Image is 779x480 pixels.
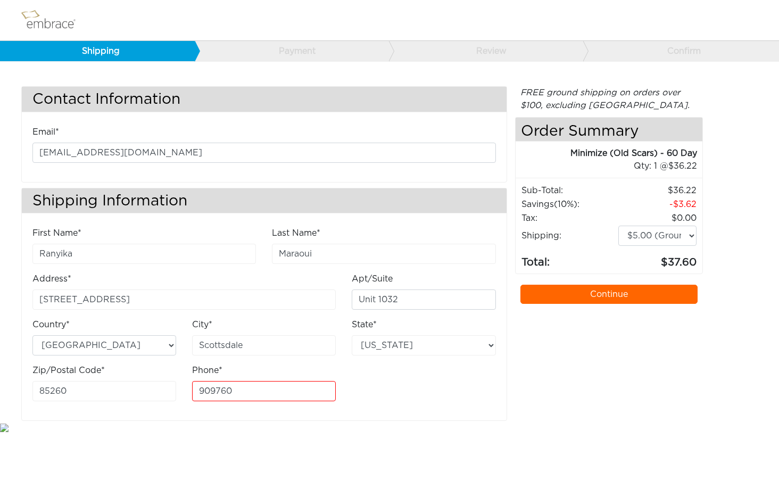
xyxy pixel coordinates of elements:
label: State* [352,318,377,331]
label: Address* [32,272,71,285]
h4: Order Summary [516,118,703,142]
img: logo.png [19,7,88,34]
label: Phone* [192,364,222,377]
td: Savings : [521,197,618,211]
a: Continue [520,285,698,304]
label: City* [192,318,212,331]
td: Sub-Total: [521,184,618,197]
td: Tax: [521,211,618,225]
span: 36.22 [668,162,697,170]
td: 3.62 [618,197,697,211]
label: First Name* [32,227,81,239]
label: Last Name* [272,227,320,239]
a: Review [388,41,583,61]
a: Confirm [583,41,777,61]
td: Total: [521,246,618,271]
label: Apt/Suite [352,272,393,285]
div: FREE ground shipping on orders over $100, excluding [GEOGRAPHIC_DATA]. [515,86,703,112]
h3: Contact Information [22,87,507,112]
a: Payment [194,41,389,61]
label: Country* [32,318,70,331]
div: 1 @ [529,160,698,172]
div: Minimize (Old Scars) - 60 Day [516,147,698,160]
td: 0.00 [618,211,697,225]
td: 36.22 [618,184,697,197]
span: (10%) [554,200,577,209]
label: Zip/Postal Code* [32,364,105,377]
td: 37.60 [618,246,697,271]
td: Shipping: [521,225,618,246]
h3: Shipping Information [22,188,507,213]
label: Email* [32,126,59,138]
